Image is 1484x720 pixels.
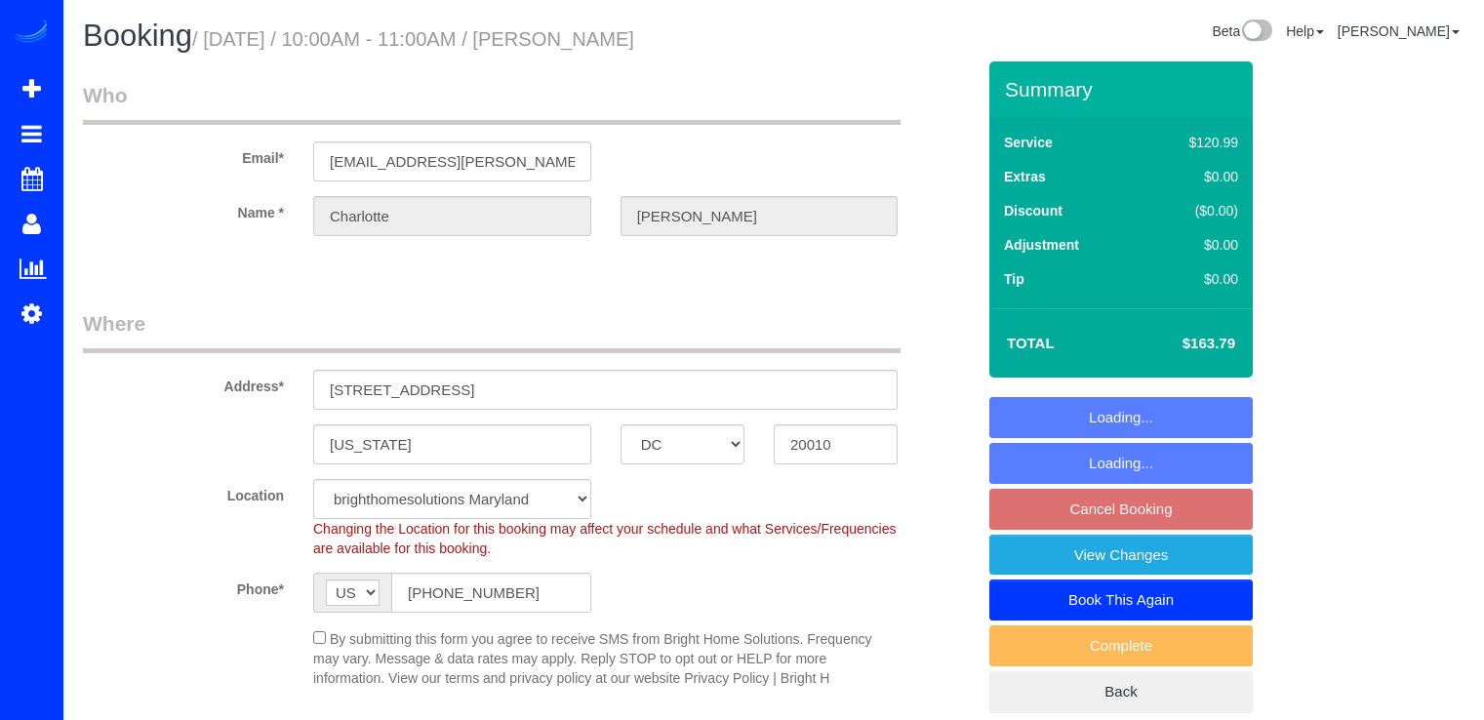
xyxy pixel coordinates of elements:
[1007,335,1055,351] strong: Total
[1147,167,1238,186] div: $0.00
[1005,78,1243,100] h3: Summary
[313,631,871,686] span: By submitting this form you agree to receive SMS from Bright Home Solutions. Frequency may vary. ...
[68,196,299,222] label: Name *
[192,28,634,50] small: / [DATE] / 10:00AM - 11:00AM / [PERSON_NAME]
[313,521,896,556] span: Changing the Location for this booking may affect your schedule and what Services/Frequencies are...
[621,196,899,236] input: Last Name*
[1004,235,1079,255] label: Adjustment
[1147,201,1238,220] div: ($0.00)
[1147,235,1238,255] div: $0.00
[1338,23,1460,39] a: [PERSON_NAME]
[313,196,591,236] input: First Name*
[83,309,901,353] legend: Where
[1147,133,1238,152] div: $120.99
[989,671,1253,712] a: Back
[1147,269,1238,289] div: $0.00
[1124,336,1235,352] h4: $163.79
[989,580,1253,620] a: Book This Again
[1212,23,1272,39] a: Beta
[68,370,299,396] label: Address*
[1004,269,1024,289] label: Tip
[68,141,299,168] label: Email*
[68,479,299,505] label: Location
[1286,23,1324,39] a: Help
[774,424,898,464] input: Zip Code*
[313,424,591,464] input: City*
[391,573,591,613] input: Phone*
[1240,20,1272,45] img: New interface
[68,573,299,599] label: Phone*
[313,141,591,181] input: Email*
[83,19,192,53] span: Booking
[83,81,901,125] legend: Who
[1004,133,1053,152] label: Service
[12,20,51,47] img: Automaid Logo
[1004,167,1046,186] label: Extras
[989,535,1253,576] a: View Changes
[1004,201,1063,220] label: Discount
